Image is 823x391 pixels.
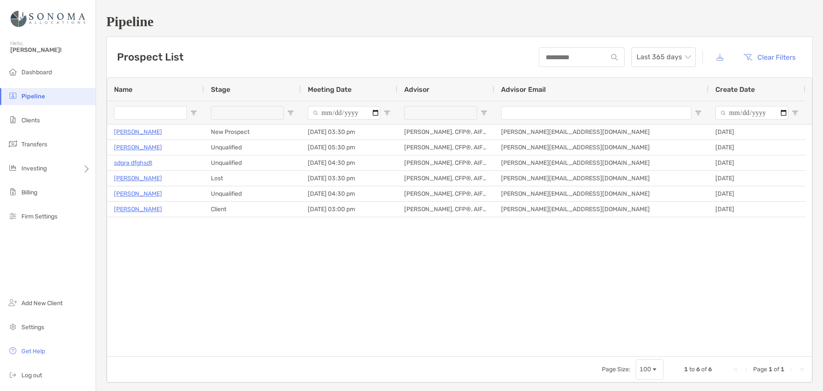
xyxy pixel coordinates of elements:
[21,93,45,100] span: Pipeline
[204,171,301,186] div: Lost
[709,124,805,139] div: [DATE]
[287,109,294,116] button: Open Filter Menu
[397,140,494,155] div: [PERSON_NAME], CFP®, AIF®
[114,127,162,137] a: [PERSON_NAME]
[8,67,18,77] img: dashboard icon
[204,124,301,139] div: New Prospect
[10,46,90,54] span: [PERSON_NAME]!
[397,124,494,139] div: [PERSON_NAME], CFP®, AIF®
[114,85,132,94] span: Name
[8,91,18,101] img: pipeline icon
[689,366,695,373] span: to
[21,300,63,307] span: Add New Client
[695,109,702,116] button: Open Filter Menu
[114,158,152,168] a: sdgra dfghsdt
[709,171,805,186] div: [DATE]
[117,51,183,63] h3: Prospect List
[21,117,40,124] span: Clients
[211,85,230,94] span: Stage
[397,186,494,201] div: [PERSON_NAME], CFP®, AIF®
[8,115,18,125] img: clients icon
[204,140,301,155] div: Unqualified
[21,69,52,76] span: Dashboard
[792,109,799,116] button: Open Filter Menu
[21,213,57,220] span: Firm Settings
[715,106,788,120] input: Create Date Filter Input
[501,106,691,120] input: Advisor Email Filter Input
[114,204,162,215] a: [PERSON_NAME]
[21,372,42,379] span: Log out
[709,155,805,170] div: [DATE]
[737,48,802,67] button: Clear Filters
[715,85,755,94] span: Create Date
[494,124,709,139] div: [PERSON_NAME][EMAIL_ADDRESS][DOMAIN_NAME]
[709,140,805,155] div: [DATE]
[308,85,351,94] span: Meeting Date
[696,366,700,373] span: 6
[21,189,37,196] span: Billing
[774,366,779,373] span: of
[494,186,709,201] div: [PERSON_NAME][EMAIL_ADDRESS][DOMAIN_NAME]
[114,106,187,120] input: Name Filter Input
[8,321,18,332] img: settings icon
[8,346,18,356] img: get-help icon
[743,366,750,373] div: Previous Page
[301,171,397,186] div: [DATE] 03:30 pm
[21,165,47,172] span: Investing
[301,202,397,217] div: [DATE] 03:00 pm
[8,139,18,149] img: transfers icon
[114,173,162,184] a: [PERSON_NAME]
[494,171,709,186] div: [PERSON_NAME][EMAIL_ADDRESS][DOMAIN_NAME]
[397,171,494,186] div: [PERSON_NAME], CFP®, AIF®
[204,202,301,217] div: Client
[684,366,688,373] span: 1
[709,186,805,201] div: [DATE]
[190,109,197,116] button: Open Filter Menu
[481,109,487,116] button: Open Filter Menu
[21,348,45,355] span: Get Help
[8,211,18,221] img: firm-settings icon
[204,155,301,170] div: Unqualified
[8,187,18,197] img: billing icon
[8,163,18,173] img: investing icon
[384,109,390,116] button: Open Filter Menu
[301,124,397,139] div: [DATE] 03:30 pm
[301,186,397,201] div: [DATE] 04:30 pm
[21,324,44,331] span: Settings
[769,366,772,373] span: 1
[204,186,301,201] div: Unqualified
[494,140,709,155] div: [PERSON_NAME][EMAIL_ADDRESS][DOMAIN_NAME]
[10,3,85,34] img: Zoe Logo
[637,48,691,67] span: Last 365 days
[781,366,784,373] span: 1
[494,202,709,217] div: [PERSON_NAME][EMAIL_ADDRESS][DOMAIN_NAME]
[21,141,47,148] span: Transfers
[798,366,805,373] div: Last Page
[301,155,397,170] div: [DATE] 04:30 pm
[114,188,162,199] a: [PERSON_NAME]
[404,85,430,94] span: Advisor
[8,370,18,380] img: logout icon
[308,106,380,120] input: Meeting Date Filter Input
[708,366,712,373] span: 6
[788,366,795,373] div: Next Page
[301,140,397,155] div: [DATE] 05:30 pm
[397,202,494,217] div: [PERSON_NAME], CFP®, AIF®
[709,202,805,217] div: [DATE]
[701,366,707,373] span: of
[397,155,494,170] div: [PERSON_NAME], CFP®, AIF®
[753,366,767,373] span: Page
[611,54,618,61] img: input icon
[8,297,18,308] img: add_new_client icon
[602,366,631,373] div: Page Size:
[114,142,162,153] a: [PERSON_NAME]
[636,359,664,380] div: Page Size
[733,366,739,373] div: First Page
[494,155,709,170] div: [PERSON_NAME][EMAIL_ADDRESS][DOMAIN_NAME]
